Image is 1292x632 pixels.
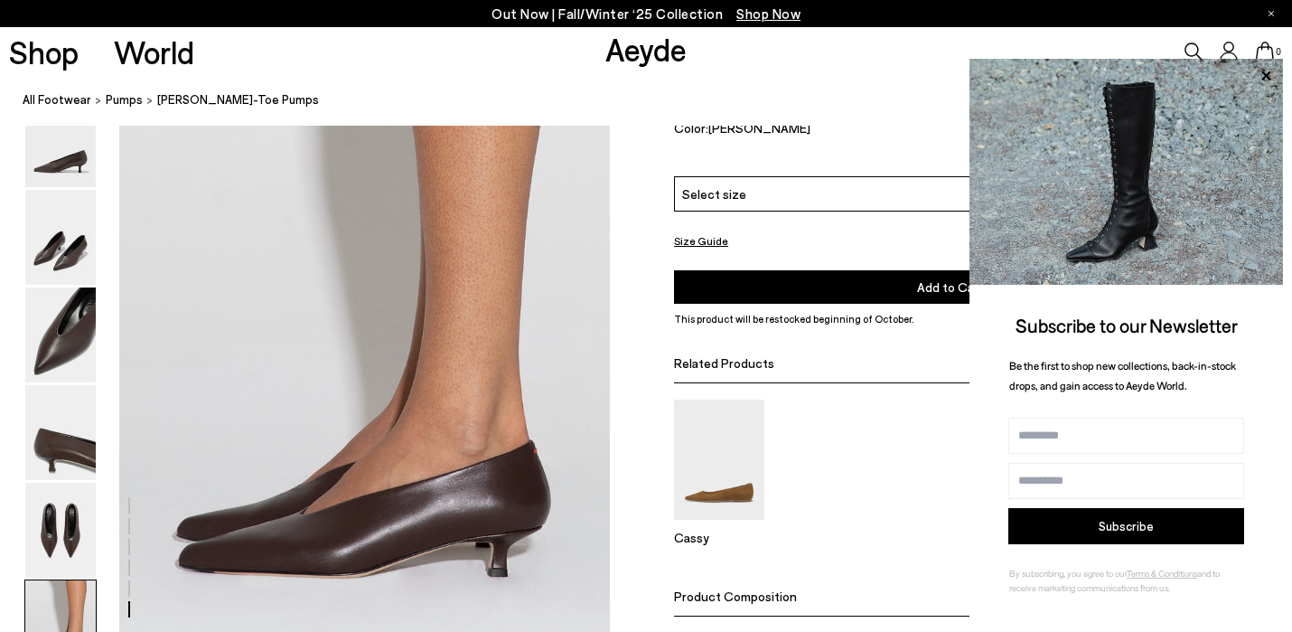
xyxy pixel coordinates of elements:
span: Related Products [674,355,774,371]
a: Terms & Conditions [1127,568,1197,579]
p: Out Now | Fall/Winter ‘25 Collection [492,3,800,25]
span: Be the first to shop new collections, back-in-stock drops, and gain access to Aeyde World. [1009,359,1236,392]
img: Clara Pointed-Toe Pumps - Image 4 [25,385,96,480]
span: By subscribing, you agree to our [1009,568,1127,579]
a: 0 [1256,42,1274,61]
span: Subscribe to our Newsletter [1016,314,1238,336]
img: 2a6287a1333c9a56320fd6e7b3c4a9a9.jpg [969,59,1283,285]
img: Clara Pointed-Toe Pumps - Image 3 [25,288,96,382]
a: Aeyde [605,30,687,68]
button: Size Guide [674,230,728,252]
a: Shop [9,36,79,68]
a: World [114,36,194,68]
span: Product Composition [674,589,797,604]
span: Navigate to /collections/new-in [736,5,800,22]
span: pumps [106,92,143,107]
img: Cassy Pointed-Toe Suede Flats [674,400,764,520]
nav: breadcrumb [23,76,1292,126]
img: Clara Pointed-Toe Pumps - Image 1 [25,92,96,187]
p: Cassy [674,530,764,545]
a: Cassy Pointed-Toe Suede Flats Cassy [674,507,764,545]
div: Color: [674,120,1034,141]
span: Add to Cart [917,279,984,295]
span: 0 [1274,47,1283,57]
img: Clara Pointed-Toe Pumps - Image 5 [25,483,96,578]
button: Add to Cart [674,270,1227,304]
p: This product will be restocked beginning of October. [674,311,1227,327]
span: Select size [682,184,746,203]
span: [PERSON_NAME]-Toe Pumps [157,90,319,109]
a: All Footwear [23,90,91,109]
span: [PERSON_NAME] [708,120,810,136]
button: Subscribe [1008,508,1244,544]
a: pumps [106,90,143,109]
img: Clara Pointed-Toe Pumps - Image 2 [25,190,96,285]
